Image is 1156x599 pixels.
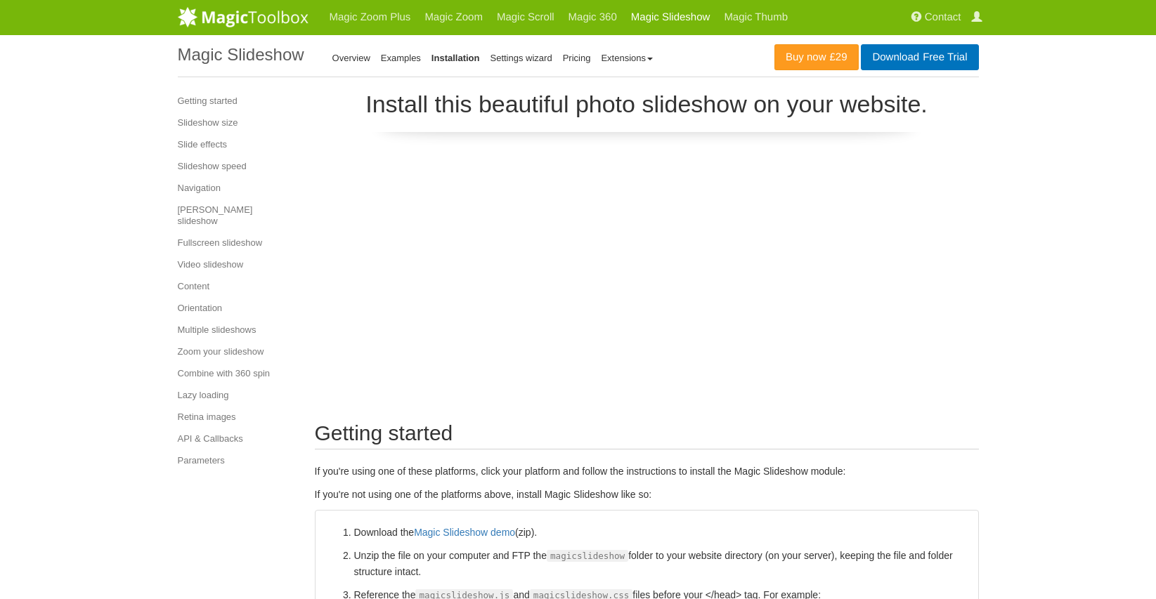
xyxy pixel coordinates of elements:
[601,53,653,63] a: Extensions
[178,278,294,295] a: Content
[178,300,294,317] a: Orientation
[563,53,591,63] a: Pricing
[861,44,978,70] a: DownloadFree Trial
[547,550,628,562] span: magicslideshow
[178,322,294,338] a: Multiple slideshows
[381,53,421,63] a: Examples
[919,52,967,63] span: Free Trial
[178,6,309,27] img: MagicToolbox.com - Image tools for your website
[178,46,304,64] h1: Magic Slideshow
[178,409,294,426] a: Retina images
[315,421,979,449] h2: Getting started
[332,53,370,63] a: Overview
[826,52,847,63] span: £29
[315,88,979,132] p: Install this beautiful photo slideshow on your website.
[431,53,480,63] a: Installation
[315,487,979,503] p: If you're not using one of the platforms above, install Magic Slideshow like so:
[354,525,968,541] li: Download the (zip).
[354,548,968,580] li: Unzip the file on your computer and FTP the folder to your website directory (on your server), ke...
[178,180,294,197] a: Navigation
[774,44,859,70] a: Buy now£29
[178,365,294,382] a: Combine with 360 spin
[178,430,294,447] a: API & Callbacks
[178,93,294,110] a: Getting started
[178,256,294,273] a: Video slideshow
[178,202,294,230] a: [PERSON_NAME] slideshow
[414,527,515,538] a: Magic Slideshow demo
[178,387,294,404] a: Lazy loading
[178,452,294,469] a: Parameters
[178,343,294,360] a: Zoom your slideshow
[178,235,294,251] a: Fullscreen slideshow
[490,53,552,63] a: Settings wizard
[315,463,979,480] p: If you're using one of these platforms, click your platform and follow the instructions to instal...
[178,158,294,175] a: Slideshow speed
[925,11,961,23] span: Contact
[178,114,294,131] a: Slideshow size
[178,136,294,153] a: Slide effects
